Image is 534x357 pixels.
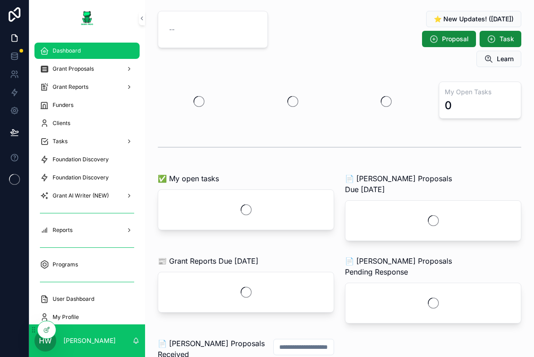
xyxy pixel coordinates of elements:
[34,291,140,307] a: User Dashboard
[80,11,94,25] img: App logo
[34,188,140,204] a: Grant AI Writer (NEW)
[53,192,109,199] span: Grant AI Writer (NEW)
[63,336,116,345] p: [PERSON_NAME]
[53,83,88,91] span: Grant Reports
[34,222,140,238] a: Reports
[34,256,140,273] a: Programs
[422,31,476,47] button: Proposal
[53,120,70,127] span: Clients
[34,43,140,59] a: Dashboard
[434,14,514,24] span: ⭐ New Updates! ([DATE])
[34,61,140,77] a: Grant Proposals
[53,314,79,321] span: My Profile
[480,31,521,47] button: Task
[426,11,521,27] button: ⭐ New Updates! ([DATE])
[34,115,140,131] a: Clients
[500,34,514,43] span: Task
[53,174,109,181] span: Foundation Discovery
[445,87,516,96] h3: My Open Tasks
[53,47,81,54] span: Dashboard
[34,151,140,168] a: Foundation Discovery
[34,169,140,186] a: Foundation Discovery
[158,256,258,266] span: 📰 Grant Reports Due [DATE]
[53,261,78,268] span: Programs
[34,309,140,325] a: My Profile
[53,65,94,72] span: Grant Proposals
[476,51,521,67] button: Learn
[29,36,145,324] div: scrollable content
[53,156,109,163] span: Foundation Discovery
[34,97,140,113] a: Funders
[345,173,453,195] span: 📄 [PERSON_NAME] Proposals Due [DATE]
[53,295,94,303] span: User Dashboard
[34,133,140,150] a: Tasks
[497,54,514,63] span: Learn
[39,335,52,346] span: HW
[53,227,73,234] span: Reports
[345,256,453,277] span: 📄 [PERSON_NAME] Proposals Pending Response
[442,34,469,43] span: Proposal
[34,79,140,95] a: Grant Reports
[53,138,68,145] span: Tasks
[158,173,219,184] span: ✅ My open tasks
[53,101,73,109] span: Funders
[169,25,175,34] span: --
[445,98,452,113] div: 0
